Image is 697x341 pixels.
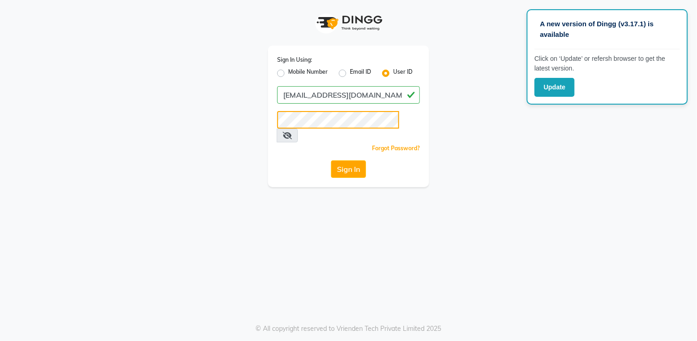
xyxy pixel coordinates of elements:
[534,54,680,73] p: Click on ‘Update’ or refersh browser to get the latest version.
[331,160,366,178] button: Sign In
[534,78,575,97] button: Update
[277,86,420,104] input: Username
[277,111,399,129] input: Username
[350,68,371,79] label: Email ID
[312,9,385,36] img: logo1.svg
[393,68,412,79] label: User ID
[372,145,420,152] a: Forgot Password?
[288,68,328,79] label: Mobile Number
[277,56,312,64] label: Sign In Using:
[540,19,674,40] p: A new version of Dingg (v3.17.1) is available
